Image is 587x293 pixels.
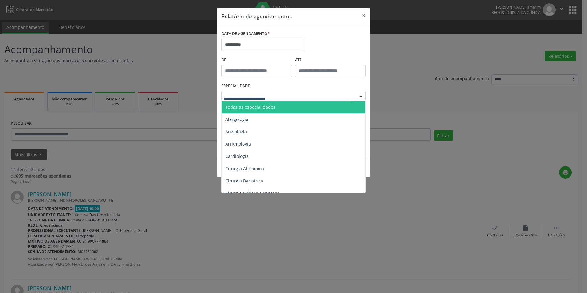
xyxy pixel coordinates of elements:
[221,55,292,65] label: De
[225,190,279,196] span: Cirurgia Cabeça e Pescoço
[225,141,251,147] span: Arritmologia
[225,153,249,159] span: Cardiologia
[358,8,370,23] button: Close
[225,116,248,122] span: Alergologia
[221,12,292,20] h5: Relatório de agendamentos
[295,55,366,65] label: ATÉ
[225,166,266,171] span: Cirurgia Abdominal
[225,104,275,110] span: Todas as especialidades
[225,178,263,184] span: Cirurgia Bariatrica
[225,129,247,135] span: Angiologia
[221,29,270,39] label: DATA DE AGENDAMENTO
[221,81,250,91] label: ESPECIALIDADE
